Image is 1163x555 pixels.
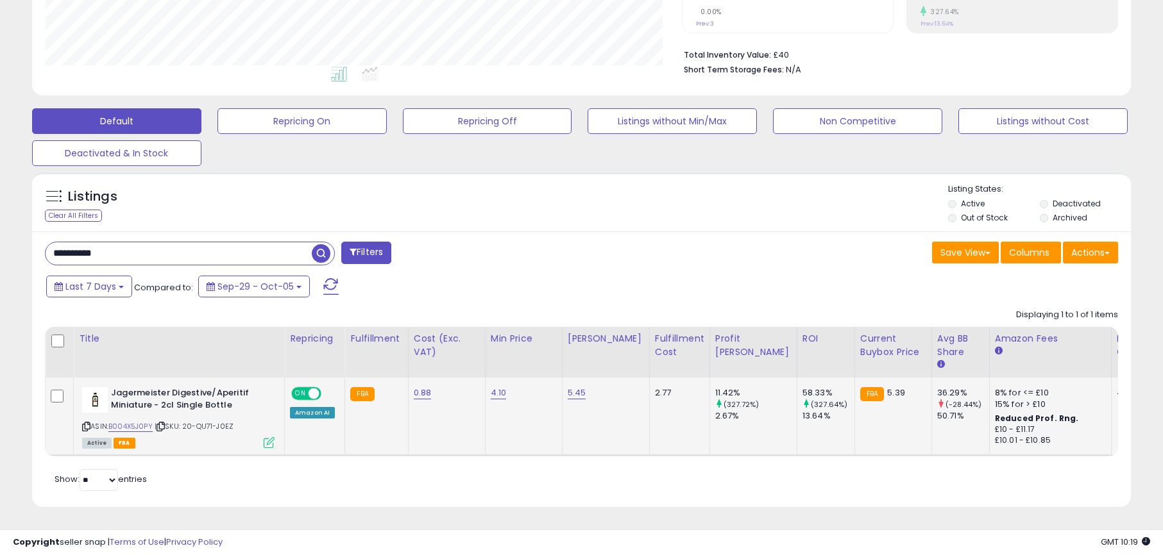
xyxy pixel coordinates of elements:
span: ON [293,388,309,399]
button: Sep-29 - Oct-05 [198,276,310,297]
div: 13.64% [802,410,854,422]
div: 36.29% [937,387,989,399]
div: Repricing [290,332,339,345]
small: 327.64% [926,7,959,17]
a: Privacy Policy [166,536,223,548]
b: Jagermeister Digestive/Aperitif Miniature - 2cl Single Bottle [111,387,267,414]
div: 44 [1117,387,1157,399]
small: FBA [350,387,374,401]
div: Min Price [491,332,557,345]
span: Columns [1009,246,1049,259]
span: Compared to: [134,281,193,294]
b: Short Term Storage Fees: [684,64,784,75]
small: Prev: 3 [696,20,714,28]
button: Deactivated & In Stock [32,140,201,166]
small: 0.00% [696,7,722,17]
div: £10.01 - £10.85 [995,435,1101,446]
span: Last 7 Days [65,280,116,293]
small: (327.72%) [724,399,759,410]
div: ASIN: [82,387,275,447]
span: All listings currently available for purchase on Amazon [82,438,112,449]
span: 5.39 [887,386,905,399]
label: Archived [1053,212,1087,223]
button: Last 7 Days [46,276,132,297]
a: B004X5J0PY [108,421,153,432]
div: 2.77 [655,387,700,399]
div: Amazon Fees [995,332,1106,345]
div: seller snap | | [13,536,223,549]
div: ROI [802,332,849,345]
div: 15% for > £10 [995,399,1101,410]
div: Cost (Exc. VAT) [414,332,480,359]
a: 0.88 [414,386,432,399]
button: Save View [932,242,999,263]
a: 5.45 [568,386,586,399]
button: Listings without Cost [958,108,1128,134]
button: Filters [341,242,391,264]
div: 8% for <= £10 [995,387,1101,399]
div: 58.33% [802,387,854,399]
label: Deactivated [1053,198,1101,209]
button: Non Competitive [773,108,942,134]
button: Actions [1063,242,1118,263]
div: Title [79,332,279,345]
b: Reduced Prof. Rng. [995,413,1079,424]
div: 50.71% [937,410,989,422]
small: (327.64%) [811,399,847,410]
label: Active [961,198,985,209]
span: N/A [786,63,801,76]
small: Prev: 13.64% [921,20,953,28]
p: Listing States: [948,183,1131,195]
div: Clear All Filters [45,210,102,222]
label: Out of Stock [961,212,1008,223]
div: [PERSON_NAME] [568,332,644,345]
div: £10 - £11.17 [995,424,1101,435]
div: 2.67% [715,410,797,422]
div: Fulfillable Quantity [1117,332,1161,359]
small: (-28.44%) [946,399,981,410]
strong: Copyright [13,536,60,548]
span: 2025-10-13 10:19 GMT [1101,536,1150,548]
div: Current Buybox Price [860,332,926,359]
button: Repricing On [217,108,387,134]
div: Profit [PERSON_NAME] [715,332,792,359]
span: OFF [319,388,340,399]
button: Listings without Min/Max [588,108,757,134]
small: Avg BB Share. [937,359,945,370]
span: Show: entries [55,473,147,485]
small: FBA [860,387,884,401]
div: Fulfillment [350,332,402,345]
div: Fulfillment Cost [655,332,704,359]
button: Repricing Off [403,108,572,134]
span: | SKU: 20-QU71-J0EZ [155,421,233,431]
small: Amazon Fees. [995,345,1003,357]
a: Terms of Use [110,536,164,548]
b: Total Inventory Value: [684,49,771,60]
div: Avg BB Share [937,332,984,359]
div: Amazon AI [290,407,335,418]
a: 4.10 [491,386,507,399]
span: Sep-29 - Oct-05 [217,280,294,293]
h5: Listings [68,188,117,206]
span: FBA [114,438,135,449]
li: £40 [684,46,1108,62]
button: Default [32,108,201,134]
div: 11.42% [715,387,797,399]
img: 313fZXVuQBL._SL40_.jpg [82,387,108,413]
div: Displaying 1 to 1 of 1 items [1016,309,1118,321]
button: Columns [1001,242,1061,263]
